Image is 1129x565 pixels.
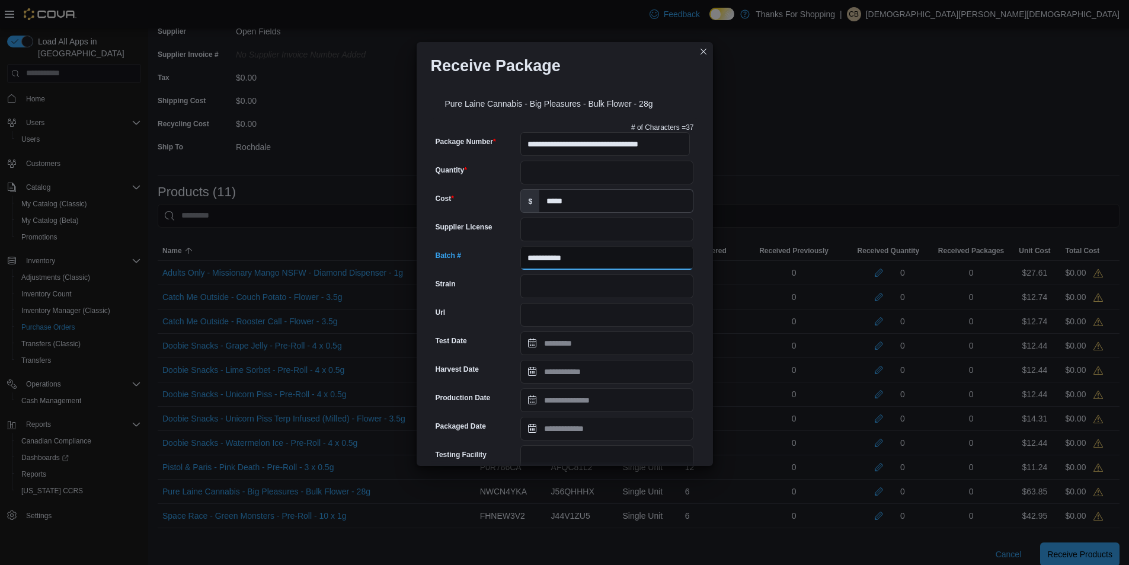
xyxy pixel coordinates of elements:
label: Test Date [436,336,467,346]
div: Pure Laine Cannabis - Big Pleasures - Bulk Flower - 28g [431,85,699,118]
label: Quantity [436,165,467,175]
input: Press the down key to open a popover containing a calendar. [520,331,693,355]
label: Testing Facility [436,450,487,459]
label: Cost [436,194,454,203]
button: Closes this modal window [696,44,711,59]
label: Strain [436,279,456,289]
label: $ [521,190,539,212]
h1: Receive Package [431,56,561,75]
label: Package Number [436,137,496,146]
input: Press the down key to open a popover containing a calendar. [520,388,693,412]
label: Batch # [436,251,461,260]
label: Supplier License [436,222,492,232]
input: Press the down key to open a popover containing a calendar. [520,417,693,440]
label: Harvest Date [436,365,479,374]
p: # of Characters = 37 [631,123,694,132]
label: Packaged Date [436,422,486,431]
label: Production Date [436,393,491,403]
label: Url [436,308,446,317]
input: Press the down key to open a popover containing a calendar. [520,360,693,384]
